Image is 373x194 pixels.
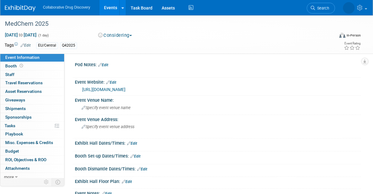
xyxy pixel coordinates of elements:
a: Budget [0,147,64,155]
a: Event Information [0,53,64,62]
span: Asset Reservations [5,89,42,94]
span: Specify event venue name [82,105,131,110]
div: In-Person [346,33,361,38]
a: Edit [130,154,140,158]
span: Event Information [5,55,40,60]
div: Event Venue Name: [75,96,361,103]
span: (1 day) [38,33,49,37]
a: [URL][DOMAIN_NAME] [82,87,125,92]
a: Edit [106,80,116,85]
span: Travel Reservations [5,80,43,85]
a: Edit [21,43,31,48]
span: to [18,32,24,37]
span: Attachments [5,166,30,171]
span: Booth [5,63,24,68]
span: Specify event venue address [82,124,134,129]
div: Event Venue Address: [75,115,361,123]
a: Edit [98,63,108,67]
div: Event Website: [75,78,361,86]
span: Shipments [5,106,26,111]
td: Toggle Event Tabs [52,178,64,186]
a: Edit [137,167,147,171]
span: Giveaways [5,97,25,102]
div: Event Rating [344,42,360,45]
a: Edit [127,141,137,146]
a: Asset Reservations [0,87,64,96]
div: Event Format [309,32,361,41]
span: ROI, Objectives & ROO [5,157,46,162]
td: Personalize Event Tab Strip [41,178,52,186]
a: Staff [0,70,64,79]
img: ExhibitDay [5,5,36,11]
div: Q42025 [60,42,77,49]
span: Staff [5,72,14,77]
a: Edit [122,180,132,184]
a: ROI, Objectives & ROO [0,156,64,164]
a: Playbook [0,130,64,138]
span: Search [315,6,329,10]
a: Attachments [0,164,64,173]
button: Considering [96,32,134,39]
span: Budget [5,149,19,154]
a: Travel Reservations [0,79,64,87]
div: Exhibit Hall Dates/Times: [75,139,361,146]
div: EU/Central [36,42,58,49]
a: Shipments [0,105,64,113]
div: Pod Notes: [75,60,361,68]
a: Search [307,3,335,13]
a: Sponsorships [0,113,64,121]
span: Collaborative Drug Discovery [43,5,90,10]
a: Giveaways [0,96,64,104]
span: Playbook [5,131,23,136]
span: Misc. Expenses & Credits [5,140,53,145]
a: Booth [0,62,64,70]
span: [DATE] [DATE] [5,32,37,38]
span: Booth not reserved yet [18,63,24,68]
td: Tags [5,42,31,49]
span: more [4,174,14,179]
div: MedChem 2025 [3,18,330,29]
span: Sponsorships [5,115,32,120]
a: more [0,173,64,181]
div: Booth Set-up Dates/Times: [75,151,361,159]
div: Booth Dismantle Dates/Times: [75,164,361,172]
a: Tasks [0,122,64,130]
img: Amanda Briggs [343,2,355,14]
img: Format-Inperson.png [339,33,345,38]
div: Exhibit Hall Floor Plan: [75,177,361,185]
span: Tasks [5,123,15,128]
a: Misc. Expenses & Credits [0,139,64,147]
